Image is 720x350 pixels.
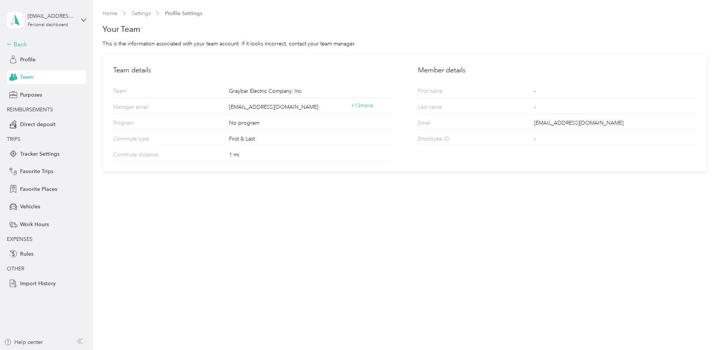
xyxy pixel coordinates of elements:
a: Settings [132,10,151,17]
span: + 13 more [351,102,373,109]
span: Profile [20,56,36,64]
span: REIMBURSEMENTS [7,106,53,113]
div: [EMAIL_ADDRESS][DOMAIN_NAME] [28,12,75,20]
div: No program [229,119,391,129]
span: Team [20,73,33,81]
div: 1 mi [229,151,391,161]
p: Manager email [113,103,171,113]
div: This is the information associated with your team account. If it looks incorrect, contact your te... [103,40,707,48]
div: First & Last [229,135,391,145]
a: Home [103,10,117,17]
p: Program [113,119,171,129]
div: Personal dashboard [28,23,68,27]
span: Purposes [20,91,42,99]
button: Help center [4,338,43,346]
span: Favorite Trips [20,167,53,175]
p: Email [418,119,476,129]
span: TRIPS [7,136,20,142]
div: [EMAIL_ADDRESS][DOMAIN_NAME] [534,119,697,129]
span: Profile Settings [165,9,202,17]
span: Favorite Places [20,185,57,193]
span: Rules [20,250,33,258]
div: Back [7,40,83,49]
div: - [534,87,697,97]
p: First name [418,87,476,97]
span: EXPENSES [7,236,33,242]
h1: Your Team [103,24,707,34]
span: Direct deposit [20,120,56,128]
p: Commute type [113,135,171,145]
div: - [534,135,697,145]
span: Import History [20,280,56,287]
p: Commute distance [113,151,171,161]
span: Tracker Settings [20,150,59,158]
div: Graybar Electric Company, Inc [229,87,391,97]
h2: Member details [418,65,696,75]
div: - [534,103,697,113]
p: Last name [418,103,476,113]
p: Employee ID [418,135,476,145]
p: Team [113,87,171,97]
h2: Team details [113,65,391,75]
span: Work Hours [20,220,49,228]
span: OTHER [7,266,24,272]
span: [EMAIL_ADDRESS][DOMAIN_NAME] [229,103,351,111]
iframe: Everlance-gr Chat Button Frame [678,308,720,350]
span: Vehicles [20,203,40,211]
